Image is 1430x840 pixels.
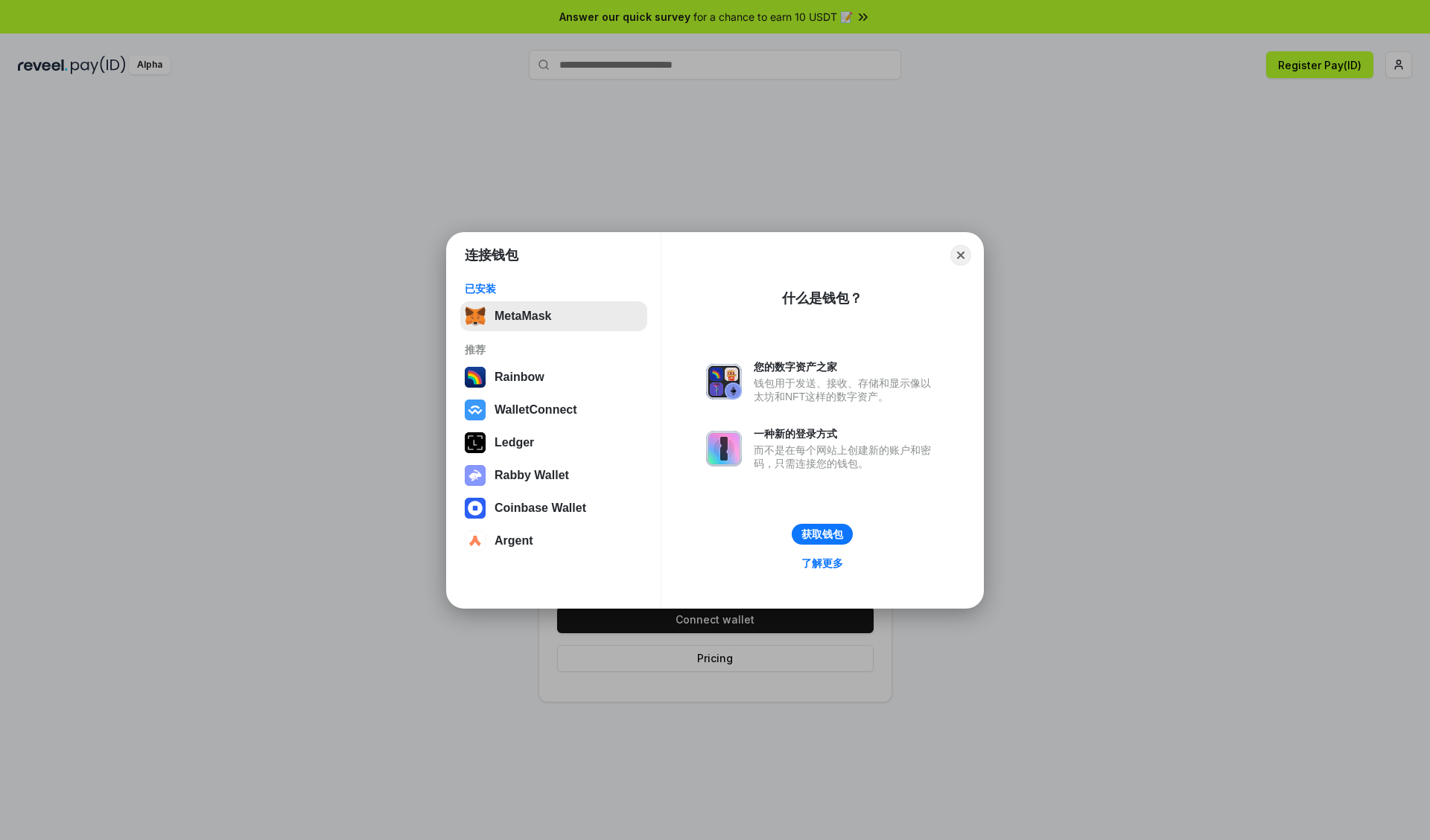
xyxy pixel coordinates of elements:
[706,364,742,400] img: svg+xml,%3Csvg%20xmlns%3D%22http%3A%2F%2Fwww.w3.org%2F2000%2Fsvg%22%20fill%3D%22none%22%20viewBox...
[495,403,577,417] div: WalletConnect
[465,400,486,420] img: svg+xml,%3Csvg%20width%3D%2228%22%20height%3D%2228%22%20viewBox%3D%220%200%2028%2028%22%20fill%3D...
[754,427,938,440] div: 一种新的登录方式
[465,367,486,388] img: svg+xml,%3Csvg%20width%3D%22120%22%20height%3D%22120%22%20viewBox%3D%220%200%20120%20120%22%20fil...
[460,395,647,425] button: WalletConnect
[460,428,647,458] button: Ledger
[465,306,486,327] img: svg+xml,%3Csvg%20fill%3D%22none%22%20height%3D%2233%22%20viewBox%3D%220%200%2035%2033%22%20width%...
[495,310,551,323] div: MetaMask
[465,498,486,519] img: svg+xml,%3Csvg%20width%3D%2228%22%20height%3D%2228%22%20viewBox%3D%220%200%2028%2028%22%20fill%3D...
[465,246,518,264] h1: 连接钱包
[754,443,938,470] div: 而不是在每个网站上创建新的账户和密码，只需连接您的钱包。
[801,528,843,541] div: 获取钱包
[782,289,862,307] div: 什么是钱包？
[706,431,742,467] img: svg+xml,%3Csvg%20xmlns%3D%22http%3A%2F%2Fwww.w3.org%2F2000%2Fsvg%22%20fill%3D%22none%22%20viewBox...
[465,432,486,453] img: svg+xml,%3Csvg%20xmlns%3D%22http%3A%2F%2Fwww.w3.org%2F2000%2Fsvg%22%20width%3D%2228%22%20height%3...
[495,534,533,548] div: Argent
[465,343,643,356] div: 推荐
[754,360,938,373] div: 您的数字资产之家
[465,282,643,295] div: 已安装
[460,493,647,523] button: Coinbase Wallet
[460,526,647,556] button: Argent
[465,530,486,551] img: svg+xml,%3Csvg%20width%3D%2228%22%20height%3D%2228%22%20viewBox%3D%220%200%2028%2028%22%20fill%3D...
[460,461,647,490] button: Rabby Wallet
[801,557,843,570] div: 了解更多
[495,371,544,384] div: Rainbow
[495,436,534,449] div: Ledger
[495,501,586,515] div: Coinbase Wallet
[495,469,569,482] div: Rabby Wallet
[754,376,938,403] div: 钱包用于发送、接收、存储和显示像以太坊和NFT这样的数字资产。
[950,245,971,266] button: Close
[792,524,853,545] button: 获取钱包
[460,301,647,331] button: MetaMask
[792,554,852,573] a: 了解更多
[465,465,486,486] img: svg+xml,%3Csvg%20xmlns%3D%22http%3A%2F%2Fwww.w3.org%2F2000%2Fsvg%22%20fill%3D%22none%22%20viewBox...
[460,362,647,392] button: Rainbow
